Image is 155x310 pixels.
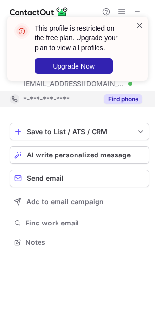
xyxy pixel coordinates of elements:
[53,62,95,70] span: Upgrade Now
[10,236,149,249] button: Notes
[27,174,64,182] span: Send email
[10,6,68,17] img: ContactOut v5.3.10
[35,23,124,52] header: This profile is restricted on the free plan. Upgrade your plan to view all profiles.
[25,238,145,247] span: Notes
[27,151,131,159] span: AI write personalized message
[10,146,149,164] button: AI write personalized message
[104,94,142,104] button: Reveal Button
[26,198,104,206] span: Add to email campaign
[27,128,132,136] div: Save to List / ATS / CRM
[10,193,149,210] button: Add to email campaign
[14,23,30,39] img: error
[10,216,149,230] button: Find work email
[25,219,145,227] span: Find work email
[10,123,149,140] button: save-profile-one-click
[35,58,113,74] button: Upgrade Now
[10,170,149,187] button: Send email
